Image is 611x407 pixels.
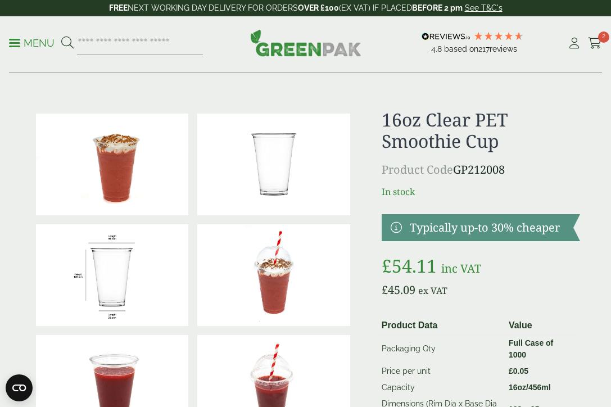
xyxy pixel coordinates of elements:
[377,363,504,379] td: Price per unit
[382,282,388,297] span: £
[473,31,524,41] div: 4.77 Stars
[444,44,478,53] span: Based on
[567,38,581,49] i: My Account
[412,3,463,12] strong: BEFORE 2 pm
[588,35,602,52] a: 2
[598,31,609,43] span: 2
[490,44,517,53] span: reviews
[377,379,504,396] td: Capacity
[9,37,55,50] p: Menu
[197,114,350,215] img: 16oz Clear PET Smoothie Cup 0
[509,367,513,376] span: £
[250,29,361,56] img: GreenPak Supplies
[9,37,55,48] a: Menu
[36,114,189,215] img: 16oz PET Smoothie Cup With Strawberry Milkshake And Cream
[382,254,437,278] bdi: 54.11
[504,316,576,335] th: Value
[465,3,503,12] a: See T&C's
[377,316,504,335] th: Product Data
[36,224,189,326] img: 16oz Smoothie
[109,3,128,12] strong: FREE
[382,162,453,177] span: Product Code
[418,284,447,297] span: ex VAT
[431,44,444,53] span: 4.8
[588,38,602,49] i: Cart
[509,367,528,376] bdi: 0.05
[478,44,490,53] span: 217
[382,109,580,152] h1: 16oz Clear PET Smoothie Cup
[382,282,415,297] bdi: 45.09
[298,3,339,12] strong: OVER £100
[422,33,470,40] img: REVIEWS.io
[6,374,33,401] button: Open CMP widget
[382,161,580,178] p: GP212008
[197,224,350,326] img: 16oz PET Smoothie Cup With Strawberry Milkshake And Cream With Domed Lid And Straw
[509,383,551,392] strong: 16oz/456ml
[382,254,392,278] span: £
[377,334,504,363] td: Packaging Qty
[509,338,553,359] strong: Full Case of 1000
[441,261,481,276] span: inc VAT
[382,185,580,198] p: In stock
